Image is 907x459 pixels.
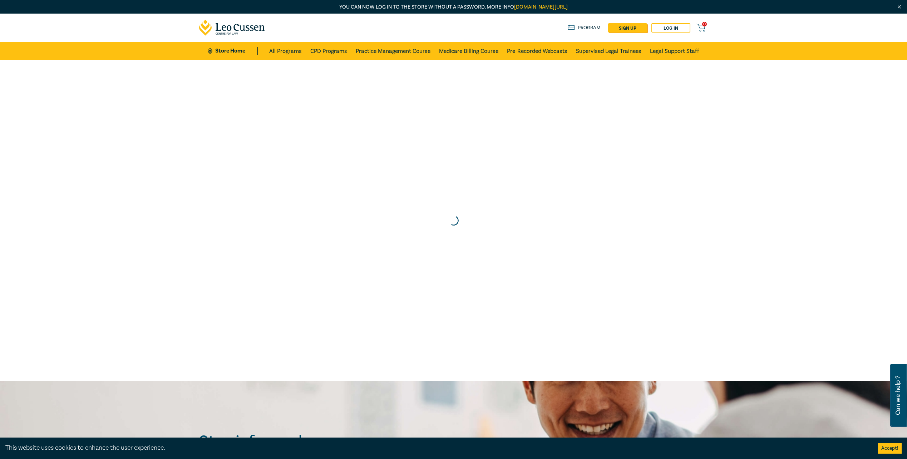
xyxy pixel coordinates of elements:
[608,23,647,33] a: sign up
[507,42,567,60] a: Pre-Recorded Webcasts
[651,23,690,33] a: Log in
[576,42,641,60] a: Supervised Legal Trainees
[199,432,368,451] h2: Stay informed.
[439,42,498,60] a: Medicare Billing Course
[310,42,347,60] a: CPD Programs
[5,443,867,453] div: This website uses cookies to enhance the user experience.
[269,42,302,60] a: All Programs
[199,3,708,11] p: You can now log in to the store without a password. More info
[514,4,568,10] a: [DOMAIN_NAME][URL]
[702,22,707,26] span: 0
[896,4,902,10] img: Close
[650,42,699,60] a: Legal Support Staff
[568,24,601,32] a: Program
[878,443,902,454] button: Accept cookies
[894,368,901,423] span: Can we help ?
[356,42,430,60] a: Practice Management Course
[208,47,257,55] a: Store Home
